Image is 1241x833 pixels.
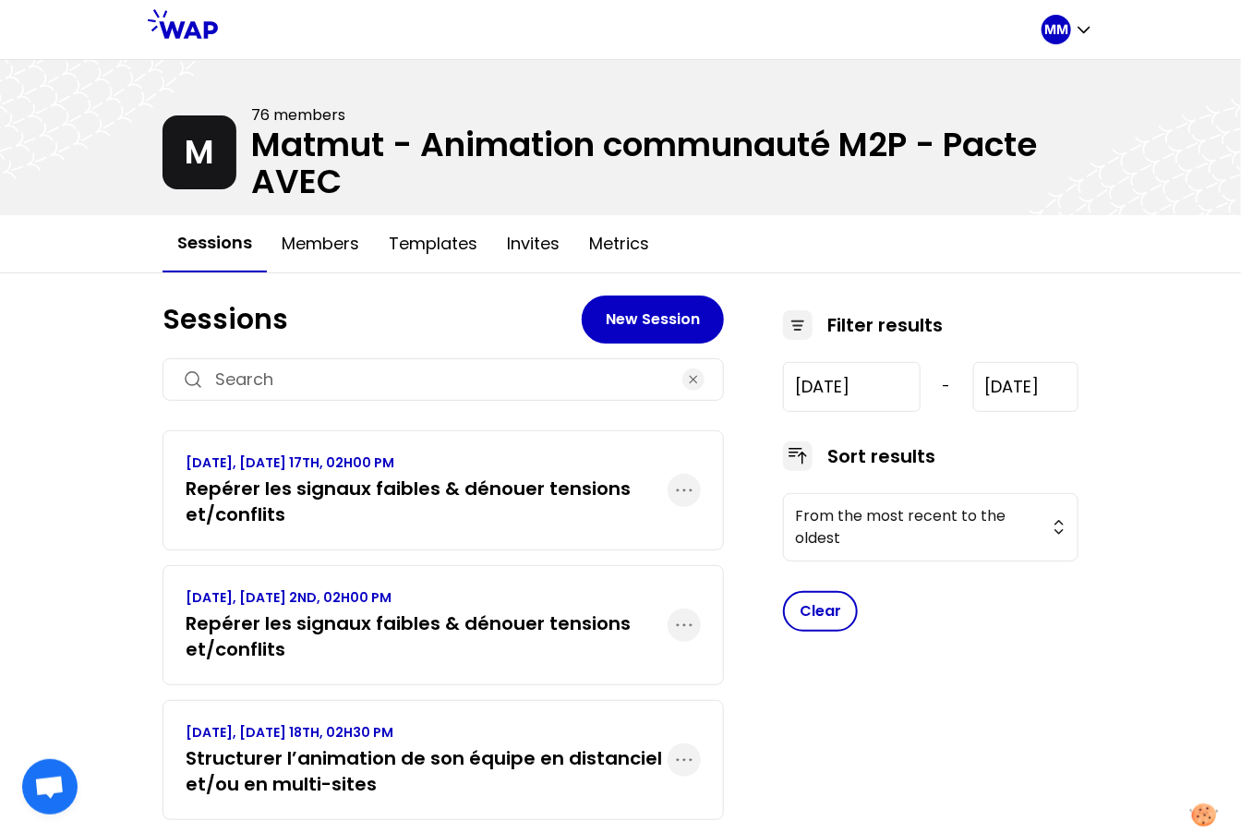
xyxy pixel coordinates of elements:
p: [DATE], [DATE] 2ND, 02H00 PM [186,588,668,607]
div: Ouvrir le chat [22,759,78,815]
span: From the most recent to the oldest [795,505,1041,549]
button: Members [267,216,374,272]
button: New Session [582,296,724,344]
button: MM [1042,15,1093,44]
h3: Sort results [827,443,935,469]
h3: Repérer les signaux faibles & dénouer tensions et/conflits [186,610,668,662]
a: [DATE], [DATE] 18TH, 02H30 PMStructurer l’animation de son équipe en distanciel et/ou en multi-sites [186,723,668,797]
button: Invites [492,216,574,272]
input: YYYY-M-D [783,362,921,412]
button: Clear [783,591,858,632]
h3: Structurer l’animation de son équipe en distanciel et/ou en multi-sites [186,745,668,797]
button: From the most recent to the oldest [783,493,1078,561]
h1: Sessions [163,303,582,336]
button: Sessions [163,215,267,272]
button: Templates [374,216,492,272]
p: [DATE], [DATE] 18TH, 02H30 PM [186,723,668,742]
h3: Repérer les signaux faibles & dénouer tensions et/conflits [186,476,668,527]
input: Search [215,367,671,392]
h3: Filter results [827,312,943,338]
button: Metrics [574,216,664,272]
span: - [943,376,951,398]
p: [DATE], [DATE] 17TH, 02H00 PM [186,453,668,472]
p: MM [1044,20,1068,39]
input: YYYY-M-D [973,362,1078,412]
a: [DATE], [DATE] 2ND, 02H00 PMRepérer les signaux faibles & dénouer tensions et/conflits [186,588,668,662]
a: [DATE], [DATE] 17TH, 02H00 PMRepérer les signaux faibles & dénouer tensions et/conflits [186,453,668,527]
